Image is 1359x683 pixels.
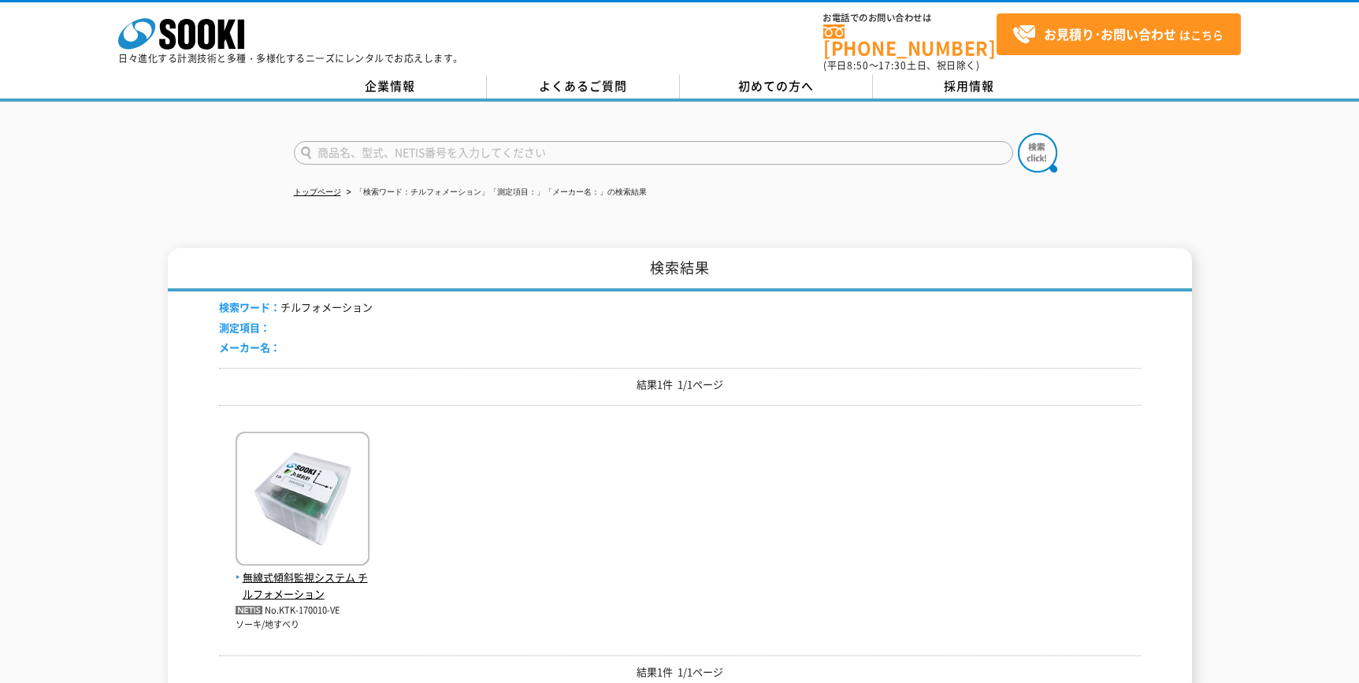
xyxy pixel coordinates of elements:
a: お見積り･お問い合わせはこちら [997,13,1241,55]
li: チルフォメーション [219,299,373,316]
p: 結果1件 1/1ページ [219,664,1141,681]
p: 日々進化する計測技術と多種・多様化するニーズにレンタルでお応えします。 [118,54,463,63]
a: よくあるご質問 [487,75,680,98]
li: 「検索ワード：チルフォメーション」「測定項目：」「メーカー名：」の検索結果 [343,184,647,201]
h1: 検索結果 [168,248,1192,291]
img: btn_search.png [1018,133,1057,173]
span: 無線式傾斜監視システム チルフォメーション [236,570,369,603]
a: 無線式傾斜監視システム チルフォメーション [236,553,369,602]
span: 検索ワード： [219,299,280,314]
a: 採用情報 [873,75,1066,98]
span: 17:30 [878,58,907,72]
a: トップページ [294,187,341,196]
span: はこちら [1012,23,1223,46]
a: 初めての方へ [680,75,873,98]
span: お電話でのお問い合わせは [823,13,997,23]
span: メーカー名： [219,340,280,354]
span: 8:50 [847,58,869,72]
span: 初めての方へ [738,77,814,95]
a: [PHONE_NUMBER] [823,24,997,57]
span: 測定項目： [219,320,270,335]
p: 結果1件 1/1ページ [219,377,1141,393]
p: No.KTK-170010-VE [236,603,369,619]
span: (平日 ～ 土日、祝日除く) [823,58,979,72]
input: 商品名、型式、NETIS番号を入力してください [294,141,1013,165]
a: 企業情報 [294,75,487,98]
strong: お見積り･お問い合わせ [1044,24,1176,43]
p: ソーキ/地すべり [236,618,369,632]
img: チルフォメーション [236,432,369,570]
